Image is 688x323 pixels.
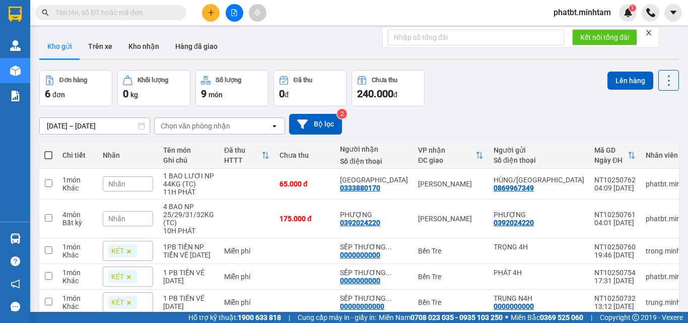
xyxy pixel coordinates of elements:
div: 1 PB TIỀN VÉ 11/10/25 [163,269,214,285]
div: 10H PHÁT [163,227,214,235]
div: 4 món [62,211,93,219]
button: caret-down [664,4,682,22]
svg: open [270,122,279,130]
button: Khối lượng0kg [117,70,190,106]
div: Chi tiết [62,151,93,159]
button: Kết nối tổng đài [572,29,637,45]
div: 0392024220 [340,219,380,227]
div: Ghi chú [163,156,214,164]
div: CẨM GIANG [340,176,408,184]
button: Đã thu0đ [273,70,347,106]
div: 1 món [62,243,93,251]
div: Miễn phí [224,273,269,281]
div: 04:01 [DATE] [594,219,636,227]
div: Đơn hàng [59,77,87,84]
button: file-add [226,4,243,22]
div: Chọn văn phòng nhận [161,121,230,131]
button: Kho gửi [39,34,80,58]
div: PHÁT 4H [494,269,584,277]
div: SẾP THƯƠNG NX [340,269,408,277]
div: NT10250754 [594,269,636,277]
span: copyright [632,314,639,321]
span: message [11,302,20,311]
div: NT10250760 [594,243,636,251]
div: ĐC giao [418,156,475,164]
div: 65.000 đ [280,180,330,188]
div: Bất kỳ [62,219,93,227]
div: Tên món [163,146,214,154]
button: aim [249,4,266,22]
div: 13:12 [DATE] [594,302,636,310]
div: 11H PHÁT [163,188,214,196]
strong: 0708 023 035 - 0935 103 250 [410,313,503,321]
div: Người gửi [494,146,584,154]
span: 240.000 [357,88,393,100]
div: TIỀN VÉ NGÀY 11/10/2025 [163,251,214,259]
div: 0000000000 [340,277,380,285]
div: Số điện thoại [494,156,584,164]
button: Chưa thu240.000đ [352,70,425,106]
div: Khác [62,277,93,285]
span: search [42,9,49,16]
span: caret-down [669,8,678,17]
input: Select a date range. [40,118,150,134]
div: Nhãn [103,151,153,159]
span: Nhãn [108,215,125,223]
span: phatbt.minhtam [545,6,619,19]
span: file-add [231,9,238,16]
div: 0000000000 [494,302,534,310]
span: aim [254,9,261,16]
div: Khác [62,251,93,259]
div: Ngày ĐH [594,156,628,164]
span: Hỗ trợ kỹ thuật: [188,312,281,323]
span: ... [386,243,392,251]
span: Cung cấp máy in - giấy in: [298,312,376,323]
span: KÉT [111,298,124,307]
div: [PERSON_NAME] [418,180,484,188]
div: 1 PB TIỀN VÉ 11/10/2025 [163,294,214,310]
button: Trên xe [80,34,120,58]
span: kg [130,91,138,99]
div: 1PB TIỀN NP [163,243,214,251]
img: warehouse-icon [10,233,21,244]
span: 9 [201,88,207,100]
th: Toggle SortBy [589,142,641,169]
input: Tìm tên, số ĐT hoặc mã đơn [55,7,174,18]
strong: 0369 525 060 [540,313,583,321]
div: Mã GD [594,146,628,154]
div: PHƯỢNG [340,211,408,219]
div: Người nhận [340,145,408,153]
sup: 1 [629,5,636,12]
strong: 1900 633 818 [238,313,281,321]
span: đ [285,91,289,99]
span: Nhãn [108,180,125,188]
span: món [209,91,223,99]
span: Miền Nam [379,312,503,323]
span: đơn [52,91,65,99]
div: 1 món [62,176,93,184]
div: Bến Tre [418,273,484,281]
span: Miền Bắc [511,312,583,323]
span: 0 [123,88,128,100]
div: HTTT [224,156,261,164]
div: Miễn phí [224,247,269,255]
img: solution-icon [10,91,21,101]
div: Bến Tre [418,247,484,255]
div: 0000000000 [340,251,380,259]
div: Khác [62,184,93,192]
span: 0 [279,88,285,100]
span: 1 [631,5,634,12]
div: 0333880170 [340,184,380,192]
div: Số lượng [216,77,241,84]
div: 4 BAO NP 25/29/31/32KG (TC) [163,203,214,227]
div: Chưa thu [372,77,397,84]
div: NT10250761 [594,211,636,219]
button: Lên hàng [607,72,653,90]
div: TRUNG N4H [494,294,584,302]
div: 0392024220 [494,219,534,227]
span: ... [386,269,392,277]
th: Toggle SortBy [219,142,274,169]
span: Kết nối tổng đài [580,32,629,43]
div: NT10250762 [594,176,636,184]
button: Kho nhận [120,34,167,58]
